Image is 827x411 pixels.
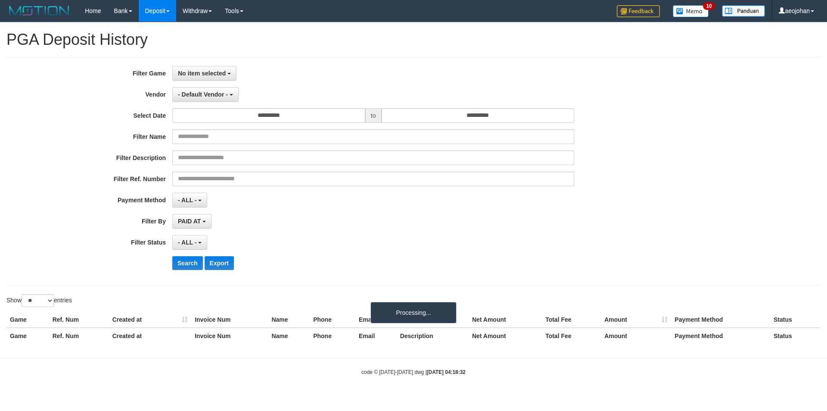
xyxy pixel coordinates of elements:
th: Payment Method [671,312,770,328]
th: Invoice Num [191,312,268,328]
div: Processing... [370,302,457,323]
th: Name [268,328,310,344]
select: Showentries [22,294,54,307]
th: Total Fee [542,312,601,328]
th: Invoice Num [191,328,268,344]
span: to [365,108,382,123]
th: Phone [310,328,355,344]
th: Name [268,312,310,328]
th: Email [355,328,397,344]
th: Status [770,312,821,328]
th: Game [6,328,49,344]
th: Status [770,328,821,344]
th: Ref. Num [49,328,109,344]
small: code © [DATE]-[DATE] dwg | [361,369,466,375]
img: panduan.png [722,5,765,17]
th: Amount [601,328,671,344]
th: Total Fee [542,328,601,344]
th: Description [397,328,469,344]
th: Net Amount [469,328,542,344]
label: Show entries [6,294,72,307]
img: Feedback.jpg [617,5,660,17]
th: Email [355,312,397,328]
th: Net Amount [469,312,542,328]
span: - ALL - [178,197,197,204]
th: Payment Method [671,328,770,344]
button: - ALL - [172,235,207,250]
span: No item selected [178,70,226,77]
button: No item selected [172,66,236,81]
button: - Default Vendor - [172,87,239,102]
img: Button%20Memo.svg [673,5,709,17]
img: MOTION_logo.png [6,4,72,17]
span: - Default Vendor - [178,91,228,98]
th: Created at [109,312,191,328]
th: Game [6,312,49,328]
button: PAID AT [172,214,211,229]
th: Ref. Num [49,312,109,328]
th: Amount [601,312,671,328]
span: 10 [703,2,715,10]
th: Created at [109,328,191,344]
th: Phone [310,312,355,328]
button: - ALL - [172,193,207,207]
strong: [DATE] 04:18:32 [427,369,466,375]
h1: PGA Deposit History [6,31,821,48]
span: - ALL - [178,239,197,246]
span: PAID AT [178,218,201,225]
button: Search [172,256,203,270]
button: Export [205,256,234,270]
